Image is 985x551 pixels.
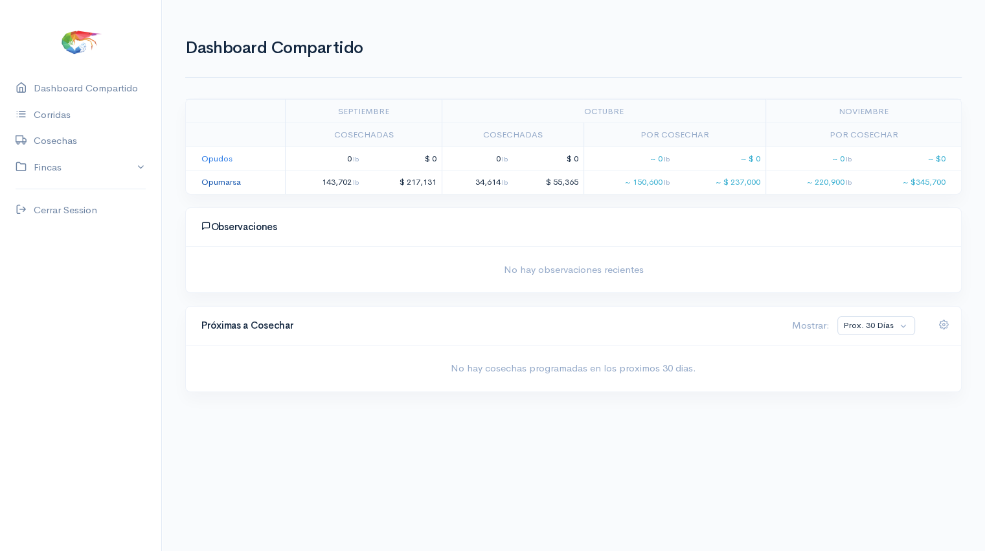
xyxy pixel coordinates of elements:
[502,178,508,187] span: lb
[583,123,765,147] td: Por Cosechar
[201,221,945,233] h4: Observaciones
[442,123,583,147] td: Cosechadas
[442,99,765,123] td: octubre
[846,178,852,187] span: lb
[286,99,442,123] td: septiembre
[765,99,961,123] td: noviembre
[286,147,364,170] td: 0
[442,170,512,194] td: 34,614
[201,153,232,164] a: Opudos
[857,170,961,194] td: ~ $345,700
[664,178,670,187] span: lb
[353,178,359,187] span: lb
[194,263,953,277] span: No hay observaciones recientes
[583,147,675,170] td: ~ 0
[765,170,857,194] td: ~ 220,900
[513,170,583,194] td: $ 55,365
[675,147,766,170] td: ~ $ 0
[765,147,857,170] td: ~ 0
[186,346,961,392] div: No hay cosechas programadas en los proximos 30 dias.
[846,154,852,163] span: lb
[857,147,961,170] td: ~ $0
[664,154,670,163] span: lb
[675,170,766,194] td: ~ $ 237,000
[185,39,962,58] h1: Dashboard Compartido
[364,170,442,194] td: $ 217,131
[201,320,776,331] h4: Próximas a Cosechar
[442,147,512,170] td: 0
[513,147,583,170] td: $ 0
[583,170,675,194] td: ~ 150,600
[502,154,508,163] span: lb
[353,154,359,163] span: lb
[364,147,442,170] td: $ 0
[784,318,830,333] div: Mostrar:
[201,176,241,187] a: Opumarsa
[286,170,364,194] td: 143,702
[765,123,961,147] td: Por Cosechar
[286,123,442,147] td: Cosechadas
